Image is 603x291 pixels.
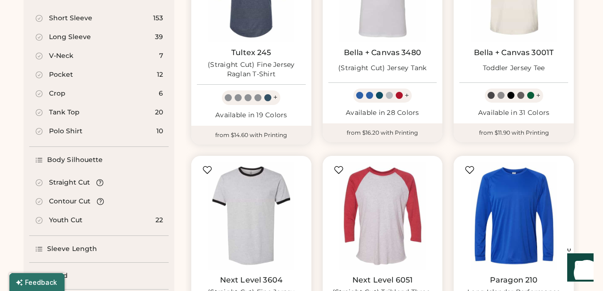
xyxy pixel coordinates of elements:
[49,216,82,225] div: Youth Cut
[49,178,90,187] div: Straight Cut
[220,275,283,285] a: Next Level 3604
[328,162,437,270] img: Next Level 6051 (Straight Cut) Triblend Three-Quarter Sleeve Raglan
[490,275,538,285] a: Paragon 210
[405,90,409,101] div: +
[197,60,306,79] div: (Straight Cut) Fine Jersey Raglan T-Shirt
[49,108,80,117] div: Tank Top
[49,89,65,98] div: Crop
[47,155,103,165] div: Body Silhouette
[157,70,163,80] div: 12
[536,90,540,101] div: +
[474,48,554,57] a: Bella + Canvas 3001T
[338,64,427,73] div: (Straight Cut) Jersey Tank
[328,108,437,118] div: Available in 28 Colors
[459,108,568,118] div: Available in 31 Colors
[47,244,97,254] div: Sleeve Length
[156,127,163,136] div: 10
[352,275,413,285] a: Next Level 6051
[197,111,306,120] div: Available in 19 Colors
[191,126,311,145] div: from $14.60 with Printing
[153,14,163,23] div: 153
[49,197,90,206] div: Contour Cut
[454,123,574,142] div: from $11.90 with Printing
[273,92,277,103] div: +
[231,48,271,57] a: Tultex 245
[155,108,163,117] div: 20
[159,51,163,61] div: 7
[49,127,82,136] div: Polo Shirt
[47,271,68,281] div: Brand
[49,32,91,42] div: Long Sleeve
[558,249,599,289] iframe: Front Chat
[459,162,568,270] img: Paragon 210 Long Islander Performance Long Sleeve T-Shirt
[323,123,443,142] div: from $16.20 with Printing
[49,14,92,23] div: Short Sleeve
[49,51,73,61] div: V-Neck
[344,48,421,57] a: Bella + Canvas 3480
[197,162,306,270] img: Next Level 3604 (Straight Cut) Fine Jersey Ringer
[155,32,163,42] div: 39
[159,89,163,98] div: 6
[155,216,163,225] div: 22
[483,64,545,73] div: Toddler Jersey Tee
[49,70,73,80] div: Pocket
